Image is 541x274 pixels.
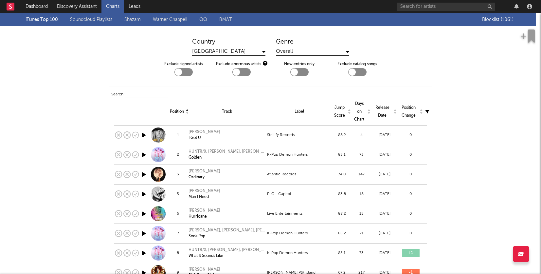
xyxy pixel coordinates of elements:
[371,204,398,224] td: [DATE]
[332,184,352,204] td: 83.8
[189,188,220,200] a: [PERSON_NAME]Man I Need
[352,190,371,198] div: 18
[164,60,203,68] label: Exclude signed artists
[267,229,331,237] div: K-Pop Demon Hunters
[189,267,220,273] div: [PERSON_NAME]
[124,16,141,24] a: Shazam
[169,170,187,178] div: 3
[267,170,331,178] div: Atlantic Records
[402,249,420,257] div: + 1
[284,60,315,68] label: New entries only
[189,188,220,194] div: [PERSON_NAME]
[371,184,398,204] td: [DATE]
[189,129,220,135] div: [PERSON_NAME]
[189,135,220,141] div: I Got U
[398,184,424,204] td: 0
[170,108,186,116] div: Position
[169,210,187,218] div: 6
[189,214,220,220] div: Hurricane
[276,48,349,56] div: Overall
[267,151,331,159] div: K-Pop Demon Hunters
[352,249,371,257] div: 73
[189,253,266,259] div: What It Sounds Like
[352,151,371,159] div: 73
[267,249,331,257] div: K-Pop Demon Hunters
[332,243,352,263] td: 85.1
[352,210,371,218] div: 15
[371,145,398,165] td: [DATE]
[189,168,220,174] div: [PERSON_NAME]
[219,16,232,24] a: BMAT
[397,3,495,11] input: Search for artists
[169,249,187,257] div: 8
[189,233,266,239] div: Soda Pop
[353,100,370,124] div: Days on Chart
[153,16,187,24] a: Warner Chappell
[371,165,398,184] td: [DATE]
[263,61,267,66] button: Exclude enormous artists
[276,38,349,46] div: Genre
[399,104,422,120] div: Position Change
[501,16,511,24] span: ( 1061 )
[189,208,220,214] div: [PERSON_NAME]
[268,108,330,116] div: Label
[334,104,350,120] div: Jump Score
[189,149,266,161] a: HUNTR/X, [PERSON_NAME], [PERSON_NAME], REI AMI & KPop Demon Hunters CastGolden
[371,125,398,145] td: [DATE]
[398,204,424,224] td: 0
[332,204,352,224] td: 88.2
[189,129,220,141] a: [PERSON_NAME]I Got U
[332,224,352,243] td: 85.2
[352,229,371,237] div: 71
[398,224,424,243] td: 0
[189,149,266,155] div: HUNTR/X, [PERSON_NAME], [PERSON_NAME], REI AMI & KPop Demon Hunters Cast
[371,224,398,243] td: [DATE]
[169,229,187,237] div: 7
[332,125,352,145] td: 88.2
[169,151,187,159] div: 2
[189,174,220,180] div: Ordinary
[189,194,220,200] div: Man I Need
[267,210,331,218] div: Live Entertainments
[373,104,396,120] div: Release Date
[169,190,187,198] div: 5
[189,168,220,180] a: [PERSON_NAME]Ordinary
[189,208,220,220] a: [PERSON_NAME]Hurricane
[189,227,266,239] a: [PERSON_NAME], [PERSON_NAME], [PERSON_NAME], [PERSON_NAME], [PERSON_NAME], [PERSON_NAME] & KPop D...
[189,247,266,253] div: HUNTR/X, [PERSON_NAME], [PERSON_NAME], REI AMI & KPop Demon Hunters Cast
[398,125,424,145] td: 0
[398,145,424,165] td: 0
[352,170,371,178] div: 147
[337,60,377,68] label: Exclude catalog songs
[371,243,398,263] td: [DATE]
[267,131,331,139] div: Stellify Records
[482,17,511,22] span: Blocklist
[189,108,265,116] div: Track
[70,16,112,24] a: Soundcloud Playlists
[192,48,265,56] div: [GEOGRAPHIC_DATA]
[267,190,331,198] div: PLG - Capitol
[192,38,265,46] div: Country
[111,92,125,96] span: Search:
[189,247,266,259] a: HUNTR/X, [PERSON_NAME], [PERSON_NAME], REI AMI & KPop Demon Hunters CastWhat It Sounds Like
[352,131,371,139] div: 4
[332,145,352,165] td: 85.1
[398,165,424,184] td: 0
[169,131,187,139] div: 1
[216,60,267,68] div: Exclude enormous artists
[199,16,207,24] a: QQ
[189,155,266,161] div: Golden
[332,165,352,184] td: 74.0
[189,227,266,233] div: [PERSON_NAME], [PERSON_NAME], [PERSON_NAME], [PERSON_NAME], [PERSON_NAME], [PERSON_NAME] & KPop D...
